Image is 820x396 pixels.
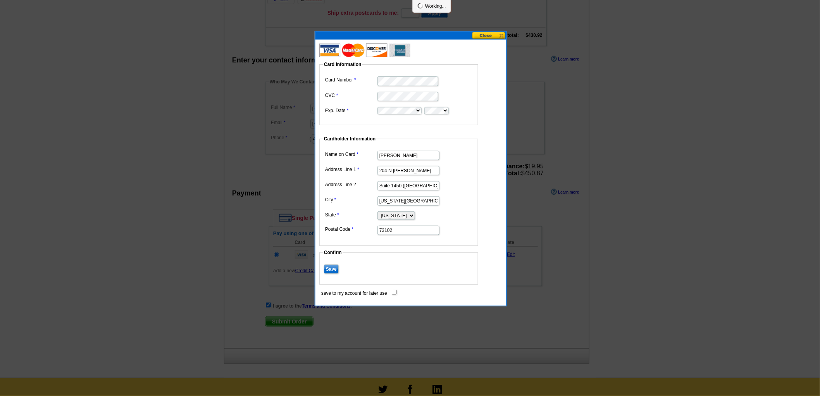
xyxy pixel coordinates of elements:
[321,290,387,297] label: save to my account for later use
[325,211,377,218] label: State
[325,107,377,114] label: Exp. Date
[323,61,362,68] legend: Card Information
[325,226,377,233] label: Postal Code
[417,3,424,9] img: loading...
[324,265,339,274] input: Save
[325,76,377,83] label: Card Number
[323,249,343,256] legend: Confirm
[319,43,410,57] img: acceptedCards.gif
[325,196,377,203] label: City
[325,92,377,99] label: CVC
[665,216,820,396] iframe: LiveChat chat widget
[325,166,377,173] label: Address Line 1
[323,135,376,142] legend: Cardholder Information
[325,181,377,188] label: Address Line 2
[325,151,377,158] label: Name on Card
